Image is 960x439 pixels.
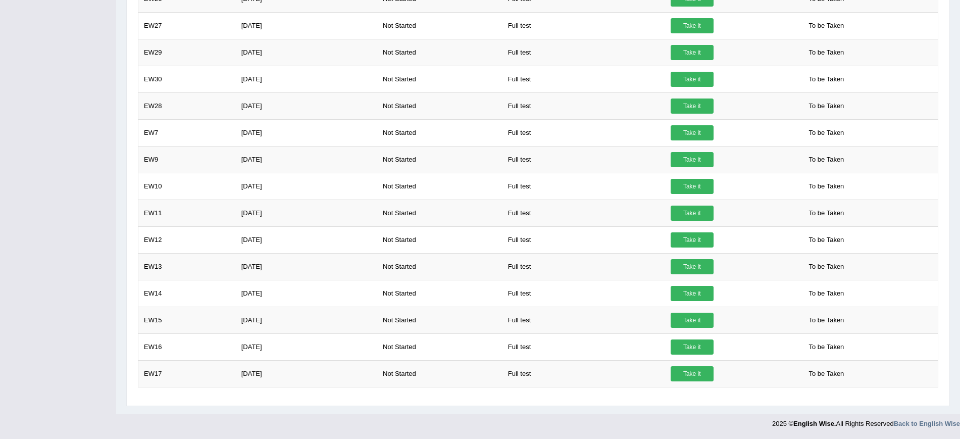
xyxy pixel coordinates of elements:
a: Back to English Wise [894,420,960,427]
td: Full test [502,66,665,92]
td: Not Started [377,66,502,92]
td: EW7 [138,119,236,146]
td: EW12 [138,226,236,253]
td: [DATE] [236,333,377,360]
td: Full test [502,253,665,280]
td: Not Started [377,173,502,200]
a: Take it [671,313,714,328]
a: Take it [671,18,714,33]
td: Full test [502,226,665,253]
td: [DATE] [236,307,377,333]
td: Full test [502,173,665,200]
td: Full test [502,146,665,173]
td: Full test [502,333,665,360]
td: Not Started [377,92,502,119]
a: Take it [671,206,714,221]
td: Not Started [377,253,502,280]
a: Take it [671,152,714,167]
td: Full test [502,119,665,146]
a: Take it [671,286,714,301]
td: Not Started [377,226,502,253]
span: To be Taken [803,18,849,33]
span: To be Taken [803,45,849,60]
td: Full test [502,39,665,66]
td: [DATE] [236,200,377,226]
td: Not Started [377,360,502,387]
span: To be Taken [803,366,849,381]
td: Full test [502,200,665,226]
a: Take it [671,72,714,87]
a: Take it [671,366,714,381]
td: EW13 [138,253,236,280]
span: To be Taken [803,286,849,301]
div: 2025 © All Rights Reserved [772,414,960,428]
span: To be Taken [803,179,849,194]
td: [DATE] [236,226,377,253]
span: To be Taken [803,72,849,87]
td: EW17 [138,360,236,387]
td: [DATE] [236,173,377,200]
td: Not Started [377,146,502,173]
td: EW30 [138,66,236,92]
td: Not Started [377,280,502,307]
td: [DATE] [236,119,377,146]
a: Take it [671,99,714,114]
a: Take it [671,125,714,140]
strong: English Wise. [793,420,836,427]
td: [DATE] [236,360,377,387]
td: Not Started [377,333,502,360]
a: Take it [671,45,714,60]
td: Not Started [377,119,502,146]
td: [DATE] [236,12,377,39]
td: Not Started [377,307,502,333]
td: EW27 [138,12,236,39]
td: [DATE] [236,146,377,173]
td: Full test [502,280,665,307]
td: EW9 [138,146,236,173]
span: To be Taken [803,313,849,328]
td: Not Started [377,200,502,226]
span: To be Taken [803,259,849,274]
td: EW11 [138,200,236,226]
td: [DATE] [236,280,377,307]
span: To be Taken [803,99,849,114]
td: Full test [502,12,665,39]
td: Full test [502,360,665,387]
span: To be Taken [803,152,849,167]
td: EW15 [138,307,236,333]
td: Full test [502,307,665,333]
td: [DATE] [236,39,377,66]
a: Take it [671,179,714,194]
span: To be Taken [803,339,849,355]
a: Take it [671,232,714,248]
td: EW16 [138,333,236,360]
a: Take it [671,259,714,274]
td: EW29 [138,39,236,66]
td: Not Started [377,12,502,39]
td: Full test [502,92,665,119]
td: [DATE] [236,66,377,92]
td: EW10 [138,173,236,200]
td: EW14 [138,280,236,307]
span: To be Taken [803,206,849,221]
td: Not Started [377,39,502,66]
td: [DATE] [236,253,377,280]
td: [DATE] [236,92,377,119]
span: To be Taken [803,232,849,248]
td: EW28 [138,92,236,119]
span: To be Taken [803,125,849,140]
a: Take it [671,339,714,355]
